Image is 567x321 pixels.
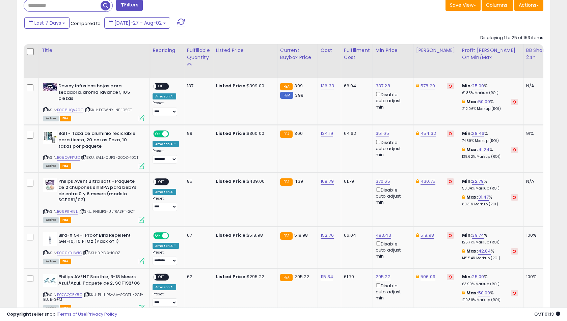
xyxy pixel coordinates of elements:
[376,273,390,280] a: 295.22
[43,116,59,121] span: All listings currently available for purchase on Amazon
[153,250,179,265] div: Preset:
[321,273,333,280] a: 115.34
[216,178,247,184] b: Listed Price:
[58,178,140,205] b: Philips Avent ultra soft - Paquete de 2 chupones sin BPA para beb?s de entre 0 y 6 meses (modelo ...
[187,178,208,184] div: 85
[43,83,57,91] img: 51JrO3HasSL._SL40_.jpg
[58,311,86,317] a: Terms of Use
[187,274,208,280] div: 62
[57,250,82,256] a: B000KBHW1O
[57,155,80,160] a: B08QVF1YJD
[376,232,391,239] a: 483.43
[376,91,408,110] div: Disable auto adjust min
[294,83,302,89] span: 399
[534,311,560,317] span: 2025-08-10 01:13 GMT
[462,256,518,261] p: 145.54% Markup (ROI)
[472,178,484,185] a: 22.79
[416,47,456,54] div: [PERSON_NAME]
[153,93,176,99] div: Amazon AI
[153,284,176,290] div: Amazon AI
[462,178,518,191] div: %
[462,298,518,302] p: 219.39% Markup (ROI)
[376,130,389,137] a: 351.65
[462,83,472,89] b: Min:
[153,243,179,249] div: Amazon AI *
[43,130,144,168] div: ASIN:
[294,273,309,280] span: 295.22
[462,47,520,61] div: Profit [PERSON_NAME] on Min/Max
[43,232,57,246] img: 31AQ3TtJboL._SL40_.jpg
[43,292,144,302] span: | SKU: PHILIPS-AV-SOOTH-2CT-BLUE-3+M
[462,130,472,137] b: Min:
[478,290,490,296] a: 50.00
[376,139,408,158] div: Disable auto adjust min
[153,196,179,211] div: Preset:
[462,232,472,238] b: Min:
[472,83,484,89] a: 25.00
[478,146,490,153] a: 41.24
[462,154,518,159] p: 139.62% Markup (ROI)
[478,248,491,255] a: 42.84
[462,194,518,207] div: %
[459,44,523,78] th: The percentage added to the cost of goods (COGS) that forms the calculator for Min & Max prices.
[153,149,179,164] div: Preset:
[280,83,293,90] small: FBA
[168,131,179,137] span: OFF
[216,232,272,238] div: $518.98
[153,47,181,54] div: Repricing
[156,84,167,89] span: OFF
[84,107,132,113] span: | SKU: DOWNY INF 105CT
[187,47,210,61] div: Fulfillable Quantity
[58,274,140,288] b: Philips AVENT Soothie, 3-18 Meses, Azul/Azul, Paquete de 2, SCF192/06
[43,217,59,223] span: All listings currently available for purchase on Amazon
[83,250,120,256] span: | SKU: BIRD X-10OZ
[462,290,518,302] div: %
[421,178,435,185] a: 430.75
[462,83,518,95] div: %
[462,186,518,191] p: 50.04% Markup (ROI)
[216,273,247,280] b: Listed Price:
[421,130,436,137] a: 454.32
[280,47,315,61] div: Current Buybox Price
[87,311,117,317] a: Privacy Policy
[462,202,518,207] p: 80.31% Markup (ROI)
[60,217,71,223] span: FBA
[376,186,408,206] div: Disable auto adjust min
[216,47,274,54] div: Listed Price
[466,194,478,200] b: Max:
[216,274,272,280] div: $295.22
[462,273,472,280] b: Min:
[34,20,61,26] span: Last 7 Days
[472,232,484,239] a: 39.74
[187,130,208,137] div: 99
[421,83,435,89] a: 578.20
[462,91,518,95] p: 61.85% Markup (ROI)
[57,209,78,214] a: B09P1TH15L
[321,83,334,89] a: 136.33
[421,273,435,280] a: 506.09
[156,274,167,280] span: OFF
[344,83,368,89] div: 66.04
[526,274,548,280] div: 100%
[294,130,302,137] span: 360
[376,282,408,301] div: Disable auto adjust min
[7,311,117,318] div: seller snap | |
[526,178,548,184] div: N/A
[526,83,548,89] div: N/A
[462,240,518,245] p: 125.77% Markup (ROI)
[216,232,247,238] b: Listed Price:
[43,130,57,144] img: 41WvCR1hAoS._SL40_.jpg
[216,130,272,137] div: $360.00
[280,274,293,281] small: FBA
[216,130,247,137] b: Listed Price:
[462,282,518,287] p: 63.99% Markup (ROI)
[480,35,543,41] div: Displaying 1 to 25 of 153 items
[60,259,71,264] span: FBA
[43,232,144,264] div: ASIN:
[280,130,293,138] small: FBA
[421,232,434,239] a: 518.98
[58,83,140,104] b: Downy infusions hojas para secadora, aroma lavander, 105 piezas
[114,20,162,26] span: [DATE]-27 - Aug-02
[344,274,368,280] div: 61.79
[466,98,478,105] b: Max:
